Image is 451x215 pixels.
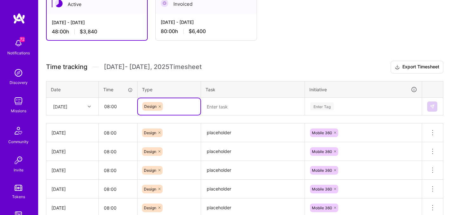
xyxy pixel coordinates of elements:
[52,28,142,35] div: 48:00 h
[51,148,93,155] div: [DATE]
[11,107,26,114] div: Missions
[202,162,304,179] textarea: placeholder
[99,181,137,198] input: HH:MM
[51,186,93,192] div: [DATE]
[312,187,332,191] span: Mobile 360
[391,61,443,73] button: Export Timesheet
[51,205,93,211] div: [DATE]
[144,205,156,210] span: Design
[10,79,28,86] div: Discovery
[99,124,137,141] input: HH:MM
[395,64,400,71] i: icon Download
[8,138,29,145] div: Community
[20,37,25,42] span: 72
[99,143,137,160] input: HH:MM
[46,81,99,98] th: Date
[51,167,93,174] div: [DATE]
[309,86,417,93] div: Initiative
[312,168,332,173] span: Mobile 360
[15,185,22,191] img: tokens
[80,28,97,35] span: $3,840
[144,130,156,135] span: Design
[13,13,25,24] img: logo
[310,101,334,111] div: Enter Tag
[144,168,156,173] span: Design
[12,66,25,79] img: discovery
[53,103,67,110] div: [DATE]
[12,95,25,107] img: teamwork
[11,123,26,138] img: Community
[161,28,252,35] div: 80:00 h
[12,37,25,50] img: bell
[312,130,332,135] span: Mobile 360
[14,167,24,173] div: Invite
[99,162,137,179] input: HH:MM
[103,86,133,93] div: Time
[189,28,206,35] span: $6,400
[202,143,304,160] textarea: placeholder
[88,105,91,108] i: icon Chevron
[201,81,305,98] th: Task
[99,98,137,115] input: HH:MM
[202,180,304,198] textarea: placeholder
[202,124,304,142] textarea: placeholder
[430,104,435,109] img: Submit
[144,104,157,109] span: Design
[12,193,25,200] div: Tokens
[144,187,156,191] span: Design
[312,149,332,154] span: Mobile 360
[52,19,142,26] div: [DATE] - [DATE]
[138,81,201,98] th: Type
[161,19,252,25] div: [DATE] - [DATE]
[104,63,202,71] span: [DATE] - [DATE] , 2025 Timesheet
[7,50,30,56] div: Notifications
[46,63,87,71] span: Time tracking
[12,154,25,167] img: Invite
[51,129,93,136] div: [DATE]
[144,149,156,154] span: Design
[312,205,332,210] span: Mobile 360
